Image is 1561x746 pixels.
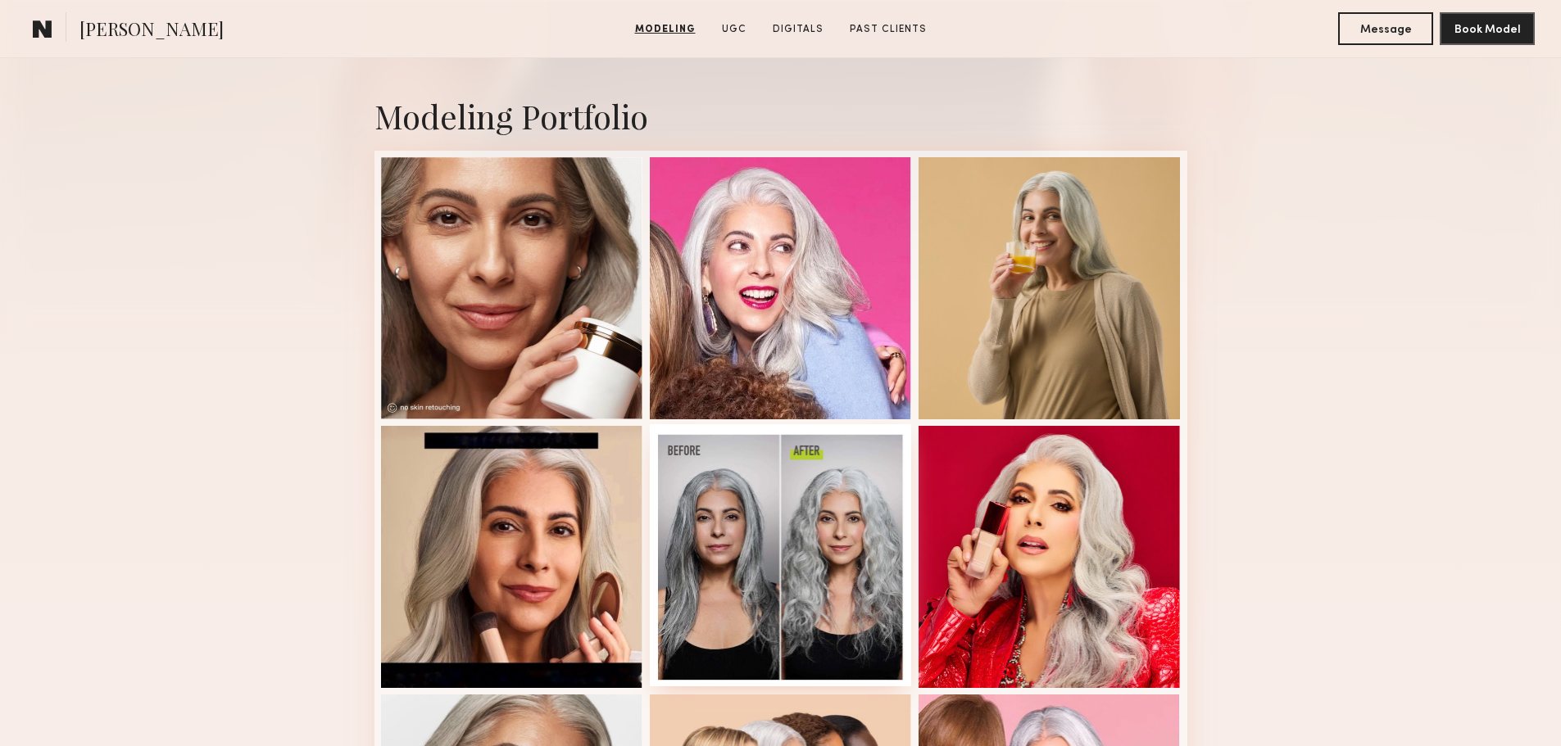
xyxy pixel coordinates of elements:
[628,22,702,37] a: Modeling
[1338,12,1433,45] button: Message
[766,22,830,37] a: Digitals
[1440,12,1535,45] button: Book Model
[374,94,1187,138] div: Modeling Portfolio
[843,22,933,37] a: Past Clients
[79,16,224,45] span: [PERSON_NAME]
[715,22,753,37] a: UGC
[1440,21,1535,35] a: Book Model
